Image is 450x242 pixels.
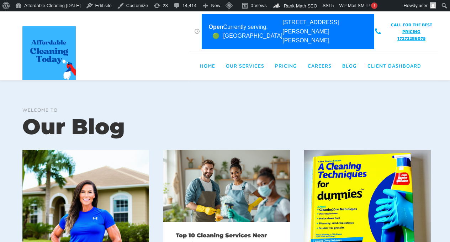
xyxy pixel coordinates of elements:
a: CALL FOR THE BEST PRICING17272286075 [390,21,433,42]
a: Client Dashboard [362,55,427,77]
a: Pricing [270,55,302,77]
img: Clock Affordable Cleaning Today [195,29,200,34]
img: Top 10 Cleaning Services Near Me Find the Best Local Professionals [163,150,290,222]
a: Careers [302,55,337,77]
a: Home [195,55,221,77]
div: WELCOME TO [22,107,58,112]
span: Rank Math SEO [284,3,317,9]
span: user [419,3,428,8]
div: [STREET_ADDRESS][PERSON_NAME][PERSON_NAME] [282,18,367,45]
div: Currently serving: [GEOGRAPHIC_DATA] [223,22,282,41]
span: Open 🟢 [209,22,223,41]
h1: Our Blog [22,115,125,138]
span: ! [371,2,377,9]
a: Our Services [221,55,270,77]
img: affordable cleaning today Logo [22,26,76,80]
a: Blog [337,55,362,77]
